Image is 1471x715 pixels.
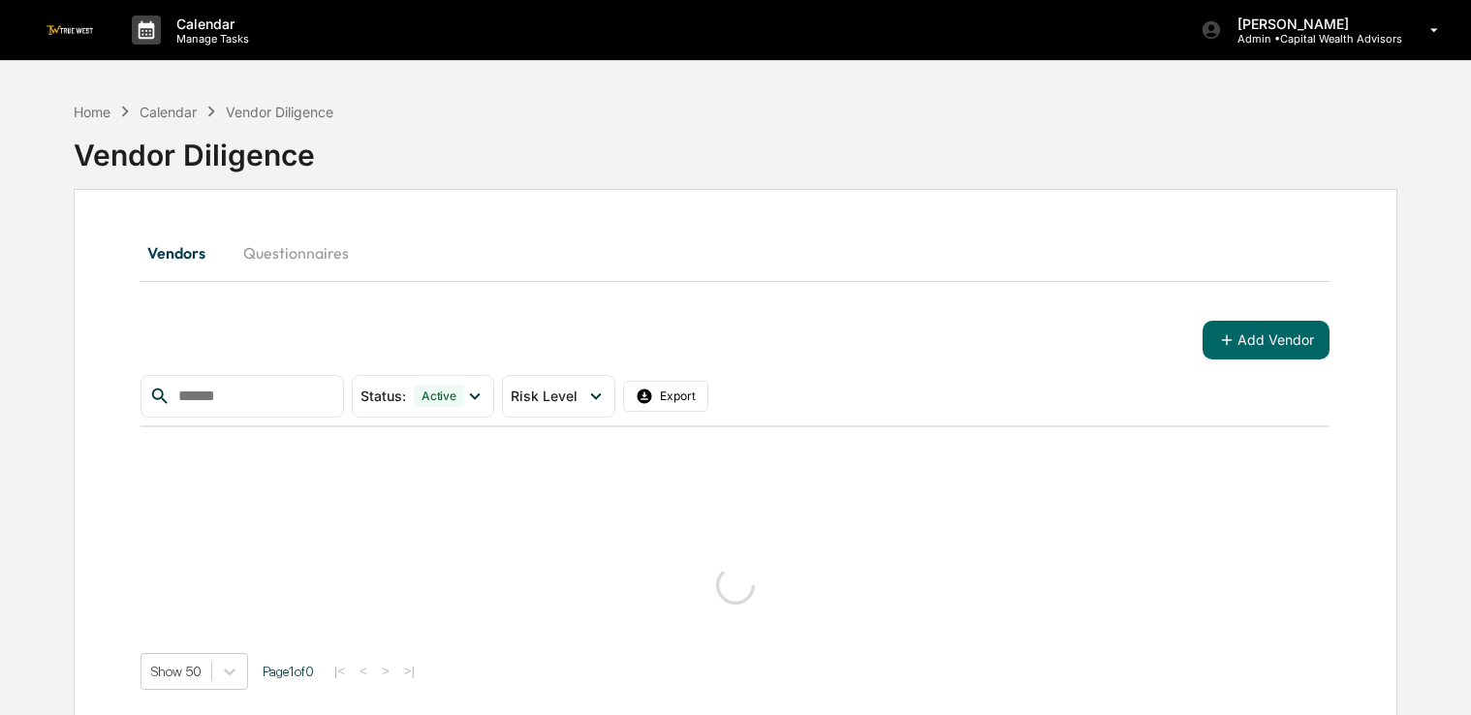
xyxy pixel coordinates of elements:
[1203,321,1330,359] button: Add Vendor
[398,663,421,679] button: >|
[161,16,259,32] p: Calendar
[47,25,93,34] img: logo
[1222,32,1402,46] p: Admin • Capital Wealth Advisors
[141,230,228,276] button: Vendors
[329,663,351,679] button: |<
[161,32,259,46] p: Manage Tasks
[263,664,314,679] span: Page 1 of 0
[354,663,373,679] button: <
[1222,16,1402,32] p: [PERSON_NAME]
[414,385,464,407] div: Active
[226,104,333,120] div: Vendor Diligence
[360,388,406,404] span: Status :
[140,104,197,120] div: Calendar
[228,230,364,276] button: Questionnaires
[511,388,578,404] span: Risk Level
[623,381,708,412] button: Export
[376,663,395,679] button: >
[74,122,1397,172] div: Vendor Diligence
[74,104,110,120] div: Home
[141,230,1330,276] div: secondary tabs example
